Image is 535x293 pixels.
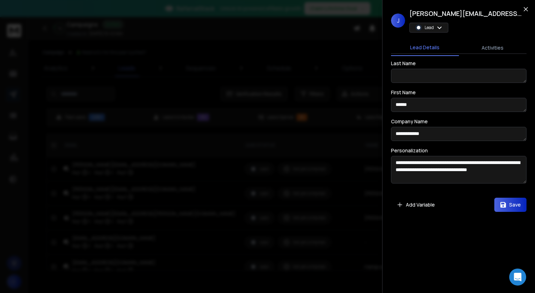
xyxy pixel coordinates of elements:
img: tab_domain_overview_orange.svg [19,41,25,47]
label: Personalization [391,148,428,153]
button: Save [494,198,527,212]
h1: [PERSON_NAME][EMAIL_ADDRESS][DOMAIN_NAME] [409,9,523,18]
div: Domain: [URL] [18,18,50,24]
p: Lead [425,25,434,30]
div: Keywords by Traffic [78,42,119,46]
span: J [391,13,405,28]
label: First Name [391,90,416,95]
button: Activities [459,40,527,56]
button: Add Variable [391,198,441,212]
img: tab_keywords_by_traffic_grey.svg [70,41,76,47]
div: v 4.0.25 [20,11,35,17]
img: logo_orange.svg [11,11,17,17]
label: Last Name [391,61,416,66]
button: Lead Details [391,40,459,56]
div: Domain Overview [27,42,63,46]
img: website_grey.svg [11,18,17,24]
label: Company Name [391,119,428,124]
div: Open Intercom Messenger [509,269,526,286]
